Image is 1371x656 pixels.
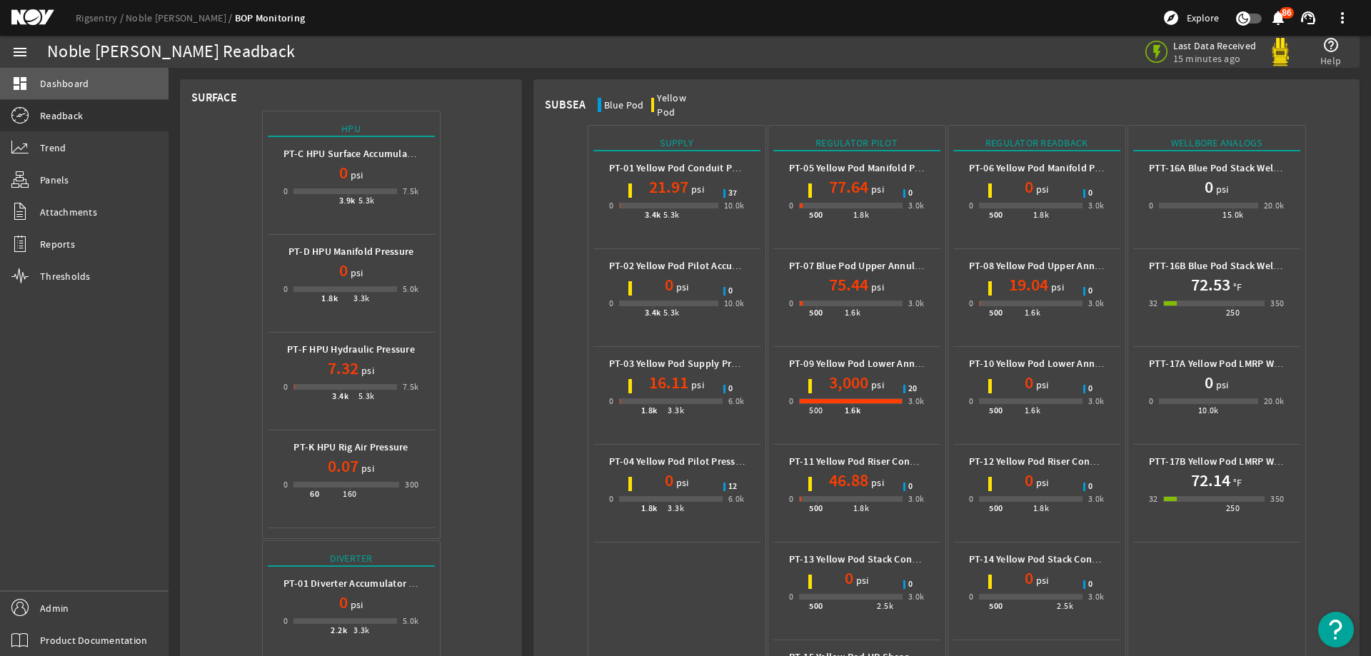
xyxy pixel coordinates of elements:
span: 0 [908,580,913,589]
span: Admin [40,601,69,615]
span: 0 [728,385,733,393]
span: 12 [728,483,738,491]
b: PTT-16B Blue Pod Stack Wellbore Temperature [1149,259,1357,273]
div: 250 [1226,501,1240,515]
h1: 0 [665,273,673,296]
span: psi [1033,475,1049,490]
div: Wellbore Analogs [1133,136,1300,151]
div: 160 [343,487,356,501]
div: 3.0k [908,296,925,311]
span: Product Documentation [40,633,147,647]
div: 0 [969,394,973,408]
h1: 0 [665,469,673,492]
b: PT-05 Yellow Pod Manifold Pilot Pressure [789,161,972,175]
div: 1.6k [845,306,861,320]
h1: 7.32 [328,357,358,380]
div: 5.0k [403,282,419,296]
span: psi [358,461,374,475]
span: psi [1213,182,1229,196]
div: 3.0k [1088,492,1105,506]
div: 0 [609,296,613,311]
button: Open Resource Center [1318,612,1354,647]
span: 37 [728,189,738,198]
div: 500 [989,306,1003,320]
h1: 0 [1025,371,1033,394]
div: 3.3k [668,501,684,515]
h1: 75.44 [829,273,868,296]
b: PT-08 Yellow Pod Upper Annular Pressure [969,259,1154,273]
b: PT-14 Yellow Pod Stack Connector Regulator Pressure [969,552,1208,566]
b: PT-02 Yellow Pod Pilot Accumulator Pressure [609,259,810,273]
span: Trend [40,141,66,155]
div: 0 [789,492,793,506]
span: 0 [908,483,913,491]
div: 5.3k [358,193,375,208]
div: 3.4k [645,208,661,222]
span: psi [688,182,704,196]
div: 0 [789,394,793,408]
div: 10.0k [724,296,745,311]
h1: 0 [1025,469,1033,492]
b: PTT-17B Yellow Pod LMRP Wellbore Temperature [1149,455,1366,468]
div: 1.8k [321,291,338,306]
b: PTT-16A Blue Pod Stack Wellbore Pressure [1149,161,1338,175]
div: Regulator Readback [953,136,1120,151]
div: 6.0k [728,492,745,506]
div: 0 [283,282,288,296]
div: 2.2k [331,623,347,637]
div: 0 [969,590,973,604]
a: Noble [PERSON_NAME] [126,11,235,24]
div: Supply [593,136,760,151]
b: PT-C HPU Surface Accumulator Pressure [283,147,461,161]
b: PT-04 Yellow Pod Pilot Pressure [609,455,750,468]
div: 20.0k [1264,198,1285,213]
div: 3.0k [908,590,925,604]
span: Readback [40,109,83,123]
b: PT-03 Yellow Pod Supply Pressure [609,357,760,370]
mat-icon: dashboard [11,75,29,92]
div: Yellow Pod [657,91,704,119]
div: Surface [191,91,237,105]
div: 32 [1149,492,1158,506]
div: 0 [283,380,288,394]
div: 5.3k [663,306,680,320]
div: Subsea [545,98,586,112]
div: 350 [1270,492,1284,506]
span: psi [688,378,704,392]
div: 3.0k [1088,296,1105,311]
div: 3.0k [1088,394,1105,408]
h1: 19.04 [1009,273,1048,296]
div: 500 [989,501,1003,515]
div: 0 [1149,198,1153,213]
div: 500 [989,208,1003,222]
span: psi [673,475,689,490]
h1: 77.64 [829,176,868,198]
span: Reports [40,237,75,251]
span: 0 [1088,385,1093,393]
span: 0 [1088,580,1093,589]
a: BOP Monitoring [235,11,306,25]
span: 0 [1088,189,1093,198]
span: Last Data Received [1173,39,1257,52]
h1: 16.11 [649,371,688,394]
h1: 0 [1205,371,1213,394]
div: 500 [809,403,823,418]
b: PT-12 Yellow Pod Riser Connector Pressure [969,455,1160,468]
div: 0 [609,492,613,506]
mat-icon: help_outline [1322,36,1340,54]
h1: 46.88 [829,469,868,492]
div: 3.3k [353,623,370,637]
div: 0 [609,394,613,408]
mat-icon: support_agent [1300,9,1317,26]
img: Yellowpod.svg [1266,38,1295,66]
h1: 72.53 [1191,273,1230,296]
div: 500 [989,403,1003,418]
b: PT-09 Yellow Pod Lower Annular Pilot Pressure [789,357,998,370]
div: 3.4k [645,306,661,320]
span: psi [868,182,884,196]
div: 3.0k [1088,198,1105,213]
div: 2.5k [877,599,893,613]
div: 1.6k [1025,306,1041,320]
div: HPU [268,121,435,137]
span: psi [348,168,363,182]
